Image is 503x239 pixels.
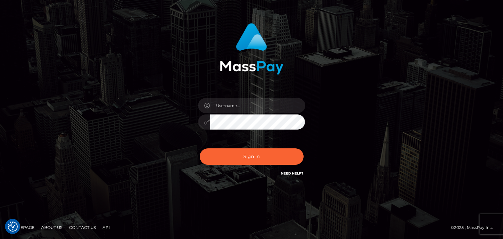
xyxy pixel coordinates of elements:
[220,23,284,75] img: MassPay Login
[8,222,18,232] img: Revisit consent button
[210,98,305,113] input: Username...
[100,222,113,233] a: API
[66,222,99,233] a: Contact Us
[8,222,18,232] button: Consent Preferences
[39,222,65,233] a: About Us
[7,222,37,233] a: Homepage
[281,171,304,176] a: Need Help?
[451,224,498,231] div: © 2025 , MassPay Inc.
[200,148,304,165] button: Sign in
